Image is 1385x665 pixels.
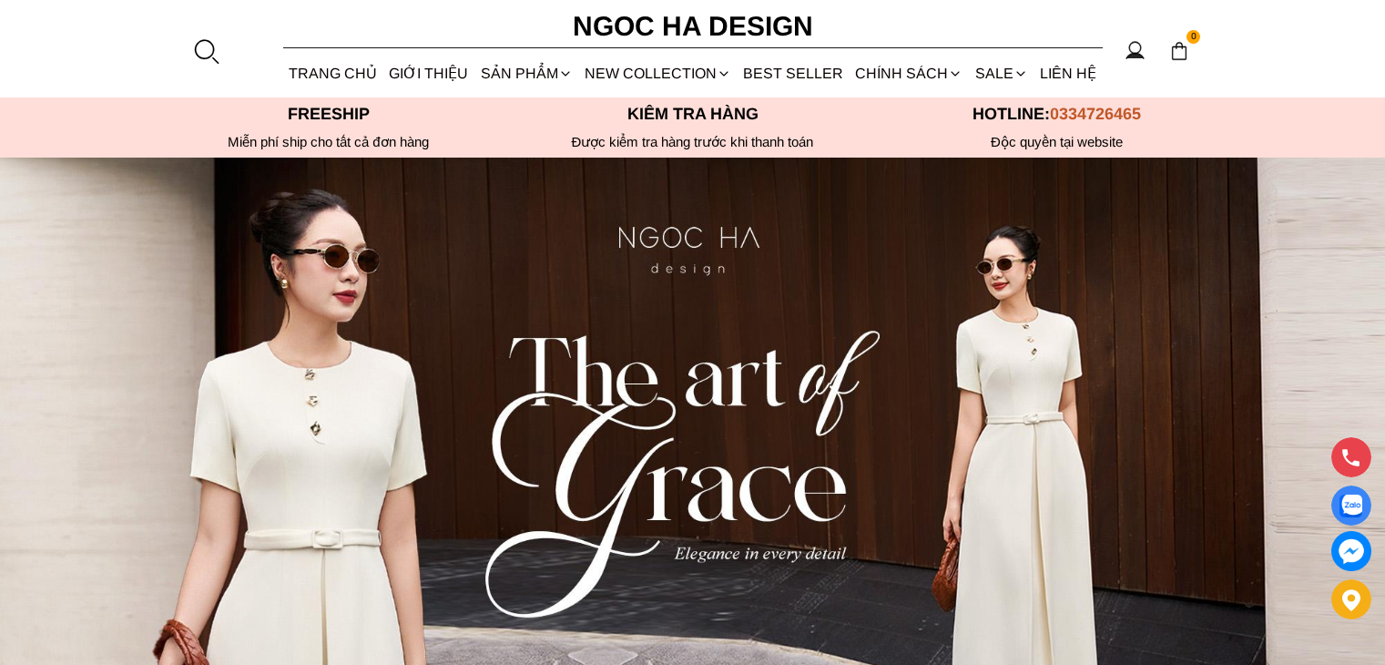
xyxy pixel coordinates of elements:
[1331,531,1371,571] a: messenger
[1034,49,1102,97] a: LIÊN HỆ
[474,49,578,97] div: SẢN PHẨM
[1339,495,1362,517] img: Display image
[1331,486,1371,526] a: Display image
[875,134,1239,150] h6: Độc quyền tại website
[283,49,383,97] a: TRANG CHỦ
[1186,30,1201,45] span: 0
[1050,105,1141,123] span: 0334726465
[738,49,850,97] a: BEST SELLER
[578,49,737,97] a: NEW COLLECTION
[875,105,1239,124] p: Hotline:
[556,5,830,48] a: Ngoc Ha Design
[511,134,875,150] p: Được kiểm tra hàng trước khi thanh toán
[383,49,474,97] a: GIỚI THIỆU
[147,105,511,124] p: Freeship
[1169,41,1189,61] img: img-CART-ICON-ksit0nf1
[627,105,759,123] font: Kiểm tra hàng
[147,134,511,150] div: Miễn phí ship cho tất cả đơn hàng
[969,49,1034,97] a: SALE
[850,49,969,97] div: Chính sách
